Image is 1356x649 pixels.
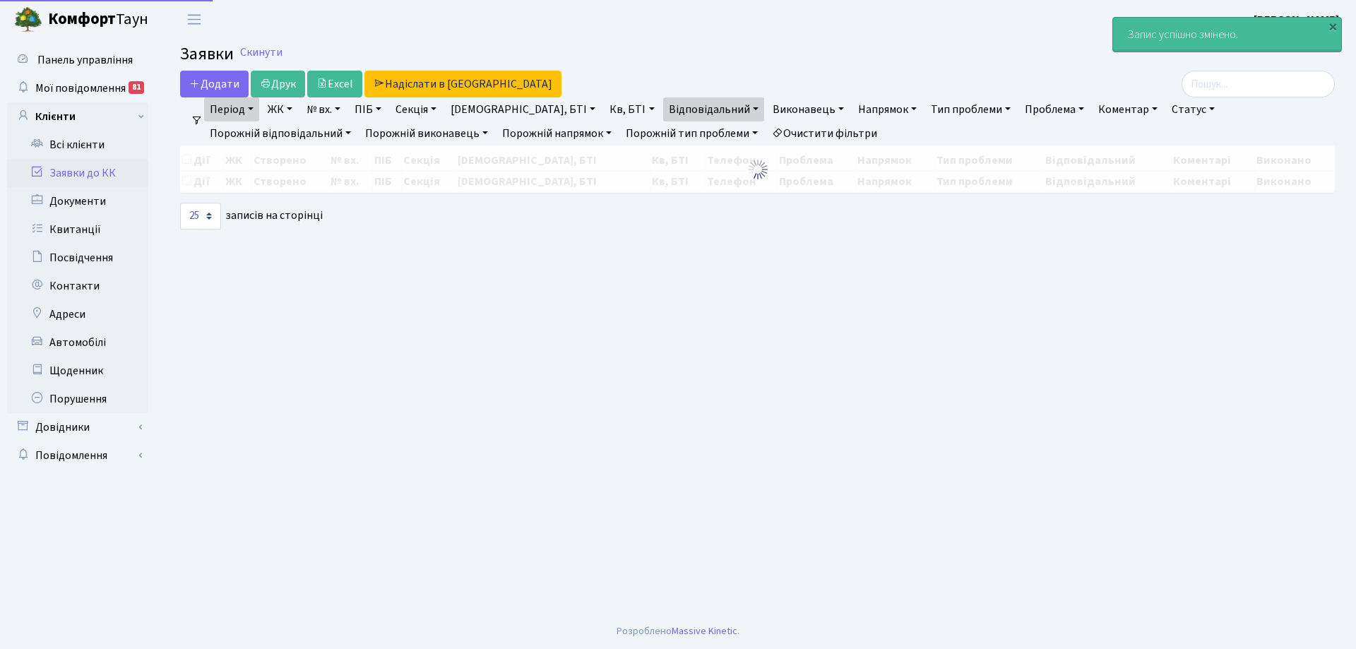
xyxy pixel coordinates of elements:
a: Всі клієнти [7,131,148,159]
a: [DEMOGRAPHIC_DATA], БТІ [445,97,601,121]
span: Панель управління [37,52,133,68]
a: Довідники [7,413,148,441]
div: × [1326,19,1340,33]
span: Таун [48,8,148,32]
select: записів на сторінці [180,203,221,230]
a: Проблема [1019,97,1090,121]
a: Надіслати в [GEOGRAPHIC_DATA] [364,71,561,97]
a: ЖК [262,97,298,121]
a: Очистити фільтри [766,121,883,145]
a: № вх. [301,97,346,121]
a: Період [204,97,259,121]
img: Обробка... [747,158,769,181]
a: Відповідальний [663,97,764,121]
a: Тип проблеми [925,97,1016,121]
a: Порожній тип проблеми [620,121,763,145]
span: Додати [189,76,239,92]
a: Massive Kinetic [672,624,737,638]
a: Порушення [7,385,148,413]
a: Посвідчення [7,244,148,272]
a: Коментар [1093,97,1163,121]
a: Мої повідомлення81 [7,74,148,102]
a: Порожній виконавець [359,121,494,145]
a: ПІБ [349,97,387,121]
input: Пошук... [1182,71,1335,97]
a: Контакти [7,272,148,300]
a: Напрямок [852,97,922,121]
a: Щоденник [7,357,148,385]
b: [PERSON_NAME] [1254,12,1339,28]
a: Друк [251,71,305,97]
a: Кв, БТІ [604,97,660,121]
a: [PERSON_NAME] [1254,11,1339,28]
img: logo.png [14,6,42,34]
label: записів на сторінці [180,203,323,230]
span: Заявки [180,42,234,66]
a: Порожній відповідальний [204,121,357,145]
a: Скинути [240,46,282,59]
a: Порожній напрямок [496,121,617,145]
a: Заявки до КК [7,159,148,187]
b: Комфорт [48,8,116,30]
a: Секція [390,97,442,121]
a: Документи [7,187,148,215]
div: 81 [129,81,144,94]
a: Виконавець [767,97,850,121]
a: Повідомлення [7,441,148,470]
a: Квитанції [7,215,148,244]
div: Запис успішно змінено. [1113,18,1341,52]
a: Додати [180,71,249,97]
a: Excel [307,71,362,97]
a: Статус [1166,97,1220,121]
button: Переключити навігацію [177,8,212,31]
span: Мої повідомлення [35,81,126,96]
a: Клієнти [7,102,148,131]
div: Розроблено . [617,624,739,639]
a: Панель управління [7,46,148,74]
a: Автомобілі [7,328,148,357]
a: Адреси [7,300,148,328]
